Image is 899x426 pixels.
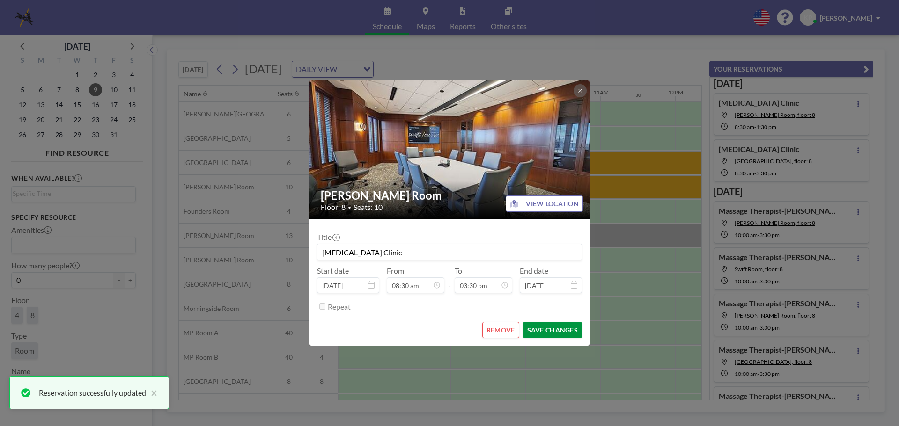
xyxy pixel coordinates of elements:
button: close [146,387,157,398]
h2: [PERSON_NAME] Room [321,188,579,202]
label: Repeat [328,302,351,311]
span: Floor: 8 [321,202,346,212]
span: Seats: 10 [354,202,383,212]
label: Title [317,232,339,242]
button: REMOVE [482,322,519,338]
label: From [387,266,404,275]
span: - [448,269,451,290]
img: 537.jpg [309,44,590,255]
span: • [348,204,351,211]
div: Reservation successfully updated [39,387,146,398]
input: (No title) [317,244,582,260]
label: To [455,266,462,275]
button: SAVE CHANGES [523,322,582,338]
button: VIEW LOCATION [506,195,583,212]
label: End date [520,266,548,275]
label: Start date [317,266,349,275]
